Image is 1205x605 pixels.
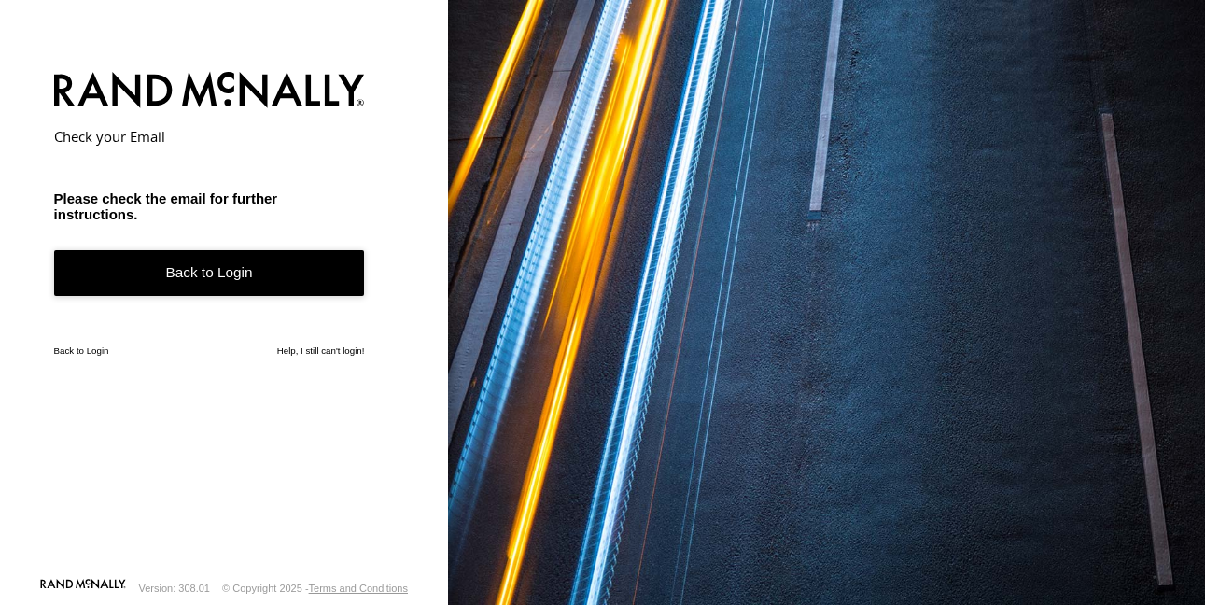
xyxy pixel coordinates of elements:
div: © Copyright 2025 - [222,583,408,594]
a: Back to Login [54,345,109,356]
img: Rand McNally [54,68,365,116]
a: Help, I still can't login! [277,345,365,356]
div: Version: 308.01 [139,583,210,594]
h2: Check your Email [54,127,365,146]
a: Back to Login [54,250,365,296]
a: Visit our Website [40,579,126,598]
h3: Please check the email for further instructions. [54,190,365,222]
a: Terms and Conditions [309,583,408,594]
